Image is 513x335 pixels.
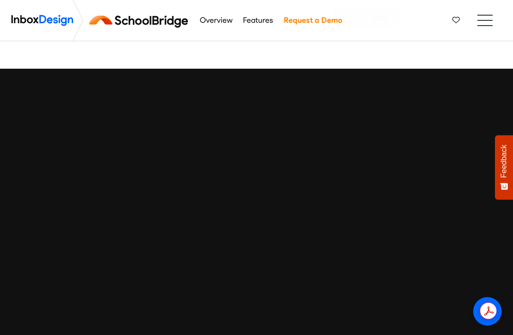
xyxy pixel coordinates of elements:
[197,11,235,30] a: Overview
[500,145,508,178] span: Feedback
[241,11,276,30] a: Features
[495,135,513,199] button: Feedback - Show survey
[87,9,194,32] img: schoolbridge logo
[281,11,345,30] a: Request a Demo
[473,297,502,326] div: Open chat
